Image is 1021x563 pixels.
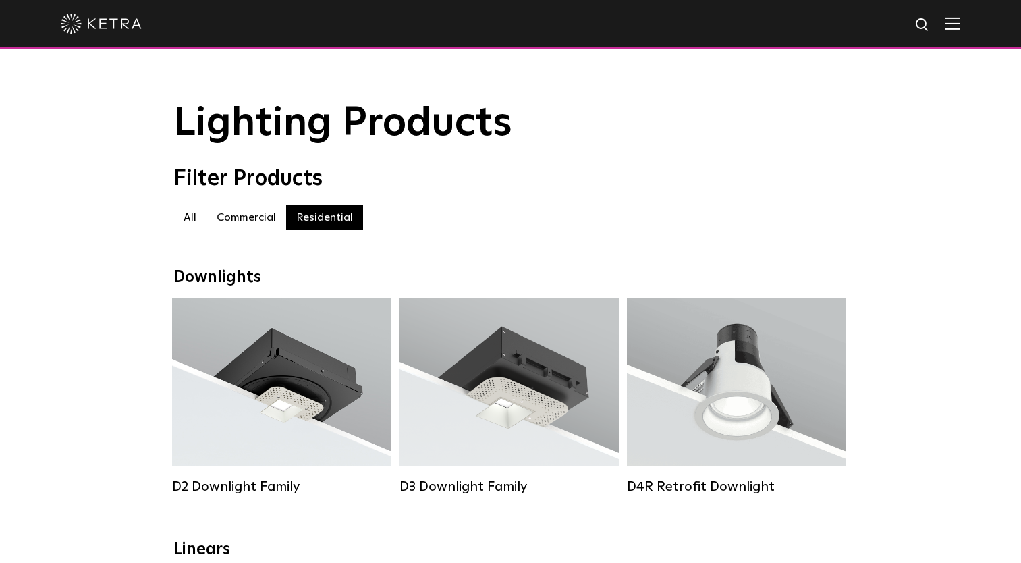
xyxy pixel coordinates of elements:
div: Downlights [173,268,848,288]
div: D4R Retrofit Downlight [627,479,846,495]
div: Linears [173,540,848,560]
label: Residential [286,205,363,230]
a: D3 Downlight Family Lumen Output:700 / 900 / 1100Colors:White / Black / Silver / Bronze / Paintab... [399,298,619,495]
img: search icon [914,17,931,34]
div: D3 Downlight Family [399,479,619,495]
a: D2 Downlight Family Lumen Output:1200Colors:White / Black / Gloss Black / Silver / Bronze / Silve... [172,298,391,495]
img: ketra-logo-2019-white [61,14,142,34]
div: D2 Downlight Family [172,479,391,495]
label: Commercial [206,205,286,230]
div: Filter Products [173,166,848,192]
span: Lighting Products [173,103,512,144]
label: All [173,205,206,230]
a: D4R Retrofit Downlight Lumen Output:800Colors:White / BlackBeam Angles:15° / 25° / 40° / 60°Watta... [627,298,846,495]
img: Hamburger%20Nav.svg [945,17,960,30]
